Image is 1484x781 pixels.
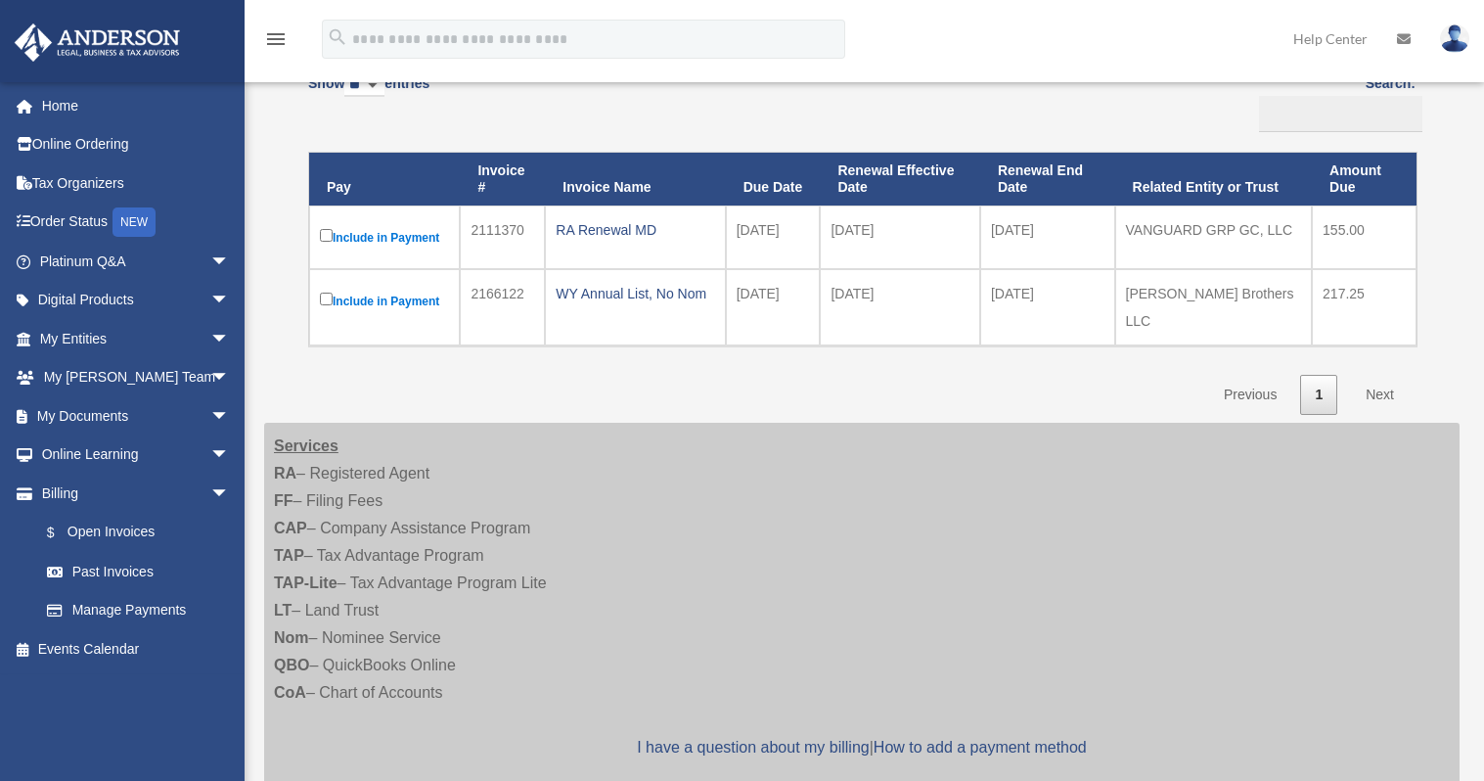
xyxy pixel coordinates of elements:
[320,225,449,250] label: Include in Payment
[274,629,309,646] strong: Nom
[320,289,449,313] label: Include in Payment
[1252,71,1416,132] label: Search:
[1115,269,1313,345] td: [PERSON_NAME] Brothers LLC
[980,153,1115,206] th: Renewal End Date: activate to sort column ascending
[274,574,337,591] strong: TAP-Lite
[274,520,307,536] strong: CAP
[874,739,1087,756] a: How to add a payment method
[1209,375,1291,415] a: Previous
[274,657,309,673] strong: QBO
[545,153,725,206] th: Invoice Name: activate to sort column ascending
[210,319,249,359] span: arrow_drop_down
[820,206,979,269] td: [DATE]
[460,269,545,345] td: 2166122
[210,436,249,476] span: arrow_drop_down
[274,465,296,482] strong: RA
[274,437,338,454] strong: Services
[344,74,384,97] select: Showentries
[210,281,249,321] span: arrow_drop_down
[58,521,67,545] span: $
[27,513,240,553] a: $Open Invoices
[309,153,460,206] th: Pay: activate to sort column descending
[726,153,821,206] th: Due Date: activate to sort column ascending
[980,269,1115,345] td: [DATE]
[14,474,249,513] a: Billingarrow_drop_down
[556,280,714,307] div: WY Annual List, No Nom
[460,153,545,206] th: Invoice #: activate to sort column ascending
[1312,269,1417,345] td: 217.25
[210,474,249,514] span: arrow_drop_down
[14,203,259,243] a: Order StatusNEW
[274,684,306,701] strong: CoA
[112,207,156,237] div: NEW
[274,492,293,509] strong: FF
[210,358,249,398] span: arrow_drop_down
[264,34,288,51] a: menu
[320,229,333,242] input: Include in Payment
[1300,375,1337,415] a: 1
[327,26,348,48] i: search
[274,547,304,564] strong: TAP
[274,734,1450,761] p: |
[14,358,259,397] a: My [PERSON_NAME] Teamarrow_drop_down
[264,27,288,51] i: menu
[14,86,259,125] a: Home
[1440,24,1469,53] img: User Pic
[9,23,186,62] img: Anderson Advisors Platinum Portal
[27,552,249,591] a: Past Invoices
[210,396,249,436] span: arrow_drop_down
[14,396,259,436] a: My Documentsarrow_drop_down
[320,293,333,305] input: Include in Payment
[14,242,259,281] a: Platinum Q&Aarrow_drop_down
[1312,206,1417,269] td: 155.00
[274,602,292,619] strong: LT
[1115,153,1313,206] th: Related Entity or Trust: activate to sort column ascending
[14,319,259,358] a: My Entitiesarrow_drop_down
[1351,375,1409,415] a: Next
[14,629,259,668] a: Events Calendar
[637,739,869,756] a: I have a question about my billing
[14,125,259,164] a: Online Ordering
[980,206,1115,269] td: [DATE]
[460,206,545,269] td: 2111370
[726,206,821,269] td: [DATE]
[14,163,259,203] a: Tax Organizers
[14,436,259,475] a: Online Learningarrow_drop_down
[556,216,714,244] div: RA Renewal MD
[726,269,821,345] td: [DATE]
[1312,153,1417,206] th: Amount Due: activate to sort column ascending
[210,242,249,282] span: arrow_drop_down
[1259,96,1422,133] input: Search:
[820,269,979,345] td: [DATE]
[14,281,259,320] a: Digital Productsarrow_drop_down
[27,591,249,630] a: Manage Payments
[1115,206,1313,269] td: VANGUARD GRP GC, LLC
[308,71,429,116] label: Show entries
[820,153,979,206] th: Renewal Effective Date: activate to sort column ascending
